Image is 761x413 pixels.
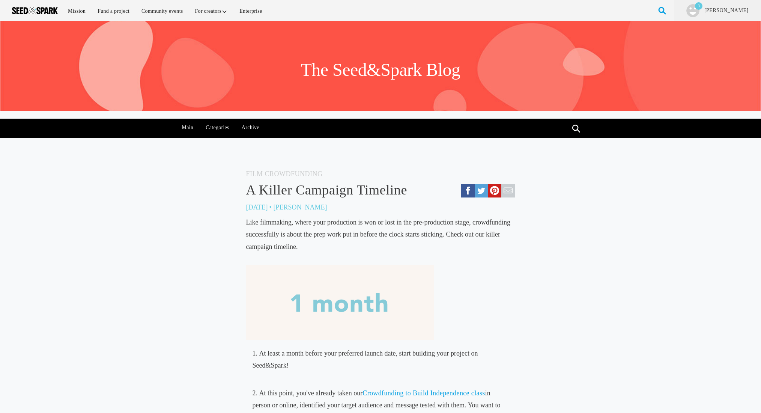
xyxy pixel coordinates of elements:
img: user.png [686,4,699,17]
img: Seed amp; Spark [12,7,58,14]
a: [PERSON_NAME] [704,7,749,14]
div: Like filmmaking, where your production is won or lost in the pre-production stage, crowdfunding s... [246,216,515,253]
p: • [PERSON_NAME] [269,201,327,213]
h1: The Seed&Spark Blog [301,59,460,81]
a: Archive [238,119,263,137]
a: Main [178,119,197,137]
a: For creators [190,3,233,19]
a: Community events [136,3,188,19]
a: Categories [202,119,233,137]
img: 1531960177-1-Month---bounce [246,265,434,340]
a: A Killer Campaign Timeline [246,182,515,198]
p: [DATE] [246,201,268,213]
li: At least a month before your preferred launch date, start building your project on Seed&Spark! [249,345,512,385]
a: Crowdfunding to Build Independence class [362,389,485,397]
a: Fund a project [92,3,135,19]
p: 3 [695,2,702,10]
a: Enterprise [234,3,267,19]
a: Mission [63,3,91,19]
h5: Film Crowdfunding [246,168,515,179]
